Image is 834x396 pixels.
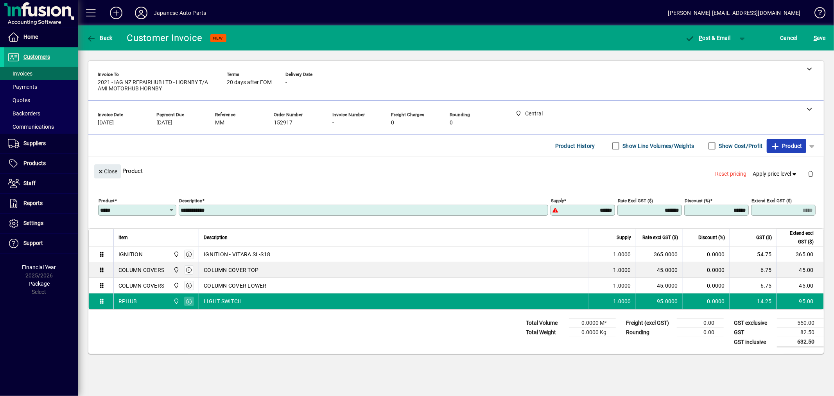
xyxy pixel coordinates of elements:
[730,262,777,278] td: 6.75
[4,234,78,253] a: Support
[450,120,453,126] span: 0
[179,198,202,203] mat-label: Description
[23,160,46,166] span: Products
[98,120,114,126] span: [DATE]
[391,120,394,126] span: 0
[23,240,43,246] span: Support
[730,319,777,328] td: GST exclusive
[730,247,777,262] td: 54.75
[683,278,730,293] td: 0.0000
[777,262,823,278] td: 45.00
[771,140,802,152] span: Product
[642,233,678,242] span: Rate excl GST ($)
[777,247,823,262] td: 365.00
[569,328,616,337] td: 0.0000 Kg
[8,110,40,117] span: Backorders
[622,328,677,337] td: Rounding
[84,31,115,45] button: Back
[8,124,54,130] span: Communications
[204,297,242,305] span: LIGHT SWITCH
[685,35,731,41] span: ost & Email
[104,6,129,20] button: Add
[767,139,806,153] button: Product
[777,293,823,309] td: 95.00
[204,233,228,242] span: Description
[777,319,824,328] td: 550.00
[717,142,763,150] label: Show Cost/Profit
[641,250,678,258] div: 365.0000
[730,328,777,337] td: GST
[621,142,694,150] label: Show Line Volumes/Weights
[98,79,215,92] span: 2021 - IAG NZ REPAIRHUB LTD - HORNBY T/A AMI MOTORHUB HORNBY
[730,278,777,293] td: 6.75
[522,319,569,328] td: Total Volume
[641,297,678,305] div: 95.0000
[97,165,118,178] span: Close
[171,297,180,306] span: Central
[698,233,725,242] span: Discount (%)
[555,140,595,152] span: Product History
[22,264,56,270] span: Financial Year
[617,233,631,242] span: Supply
[4,107,78,120] a: Backorders
[171,250,180,259] span: Central
[118,282,164,290] div: COLUMN COVERS
[86,35,113,41] span: Back
[622,319,677,328] td: Freight (excl GST)
[118,297,137,305] div: RPHUB
[801,170,820,177] app-page-header-button: Delete
[227,79,272,86] span: 20 days after EOM
[204,266,258,274] span: COLUMN COVER TOP
[78,31,121,45] app-page-header-button: Back
[94,164,121,178] button: Close
[814,32,826,44] span: ave
[154,7,206,19] div: Japanese Auto Parts
[782,229,814,246] span: Extend excl GST ($)
[712,167,750,181] button: Reset pricing
[213,36,223,41] span: NEW
[4,194,78,213] a: Reports
[4,174,78,193] a: Staff
[551,198,564,203] mat-label: Supply
[522,328,569,337] td: Total Weight
[756,233,772,242] span: GST ($)
[778,31,800,45] button: Cancel
[23,34,38,40] span: Home
[23,200,43,206] span: Reports
[285,79,287,86] span: -
[569,319,616,328] td: 0.0000 M³
[613,250,631,258] span: 1.0000
[812,31,828,45] button: Save
[4,134,78,153] a: Suppliers
[274,120,292,126] span: 152917
[8,70,32,77] span: Invoices
[127,32,203,44] div: Customer Invoice
[777,337,824,347] td: 632.50
[613,297,631,305] span: 1.0000
[118,233,128,242] span: Item
[4,214,78,233] a: Settings
[753,170,798,178] span: Apply price level
[780,32,798,44] span: Cancel
[699,35,703,41] span: P
[801,164,820,183] button: Delete
[613,282,631,290] span: 1.0000
[99,198,115,203] mat-label: Product
[88,157,824,185] div: Product
[156,120,172,126] span: [DATE]
[23,180,36,186] span: Staff
[4,27,78,47] a: Home
[129,6,154,20] button: Profile
[23,140,46,146] span: Suppliers
[641,282,678,290] div: 45.0000
[677,328,724,337] td: 0.00
[118,250,143,258] div: IGNITION
[777,328,824,337] td: 82.50
[751,198,792,203] mat-label: Extend excl GST ($)
[730,337,777,347] td: GST inclusive
[809,2,824,27] a: Knowledge Base
[677,319,724,328] td: 0.00
[683,293,730,309] td: 0.0000
[685,198,710,203] mat-label: Discount (%)
[4,80,78,94] a: Payments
